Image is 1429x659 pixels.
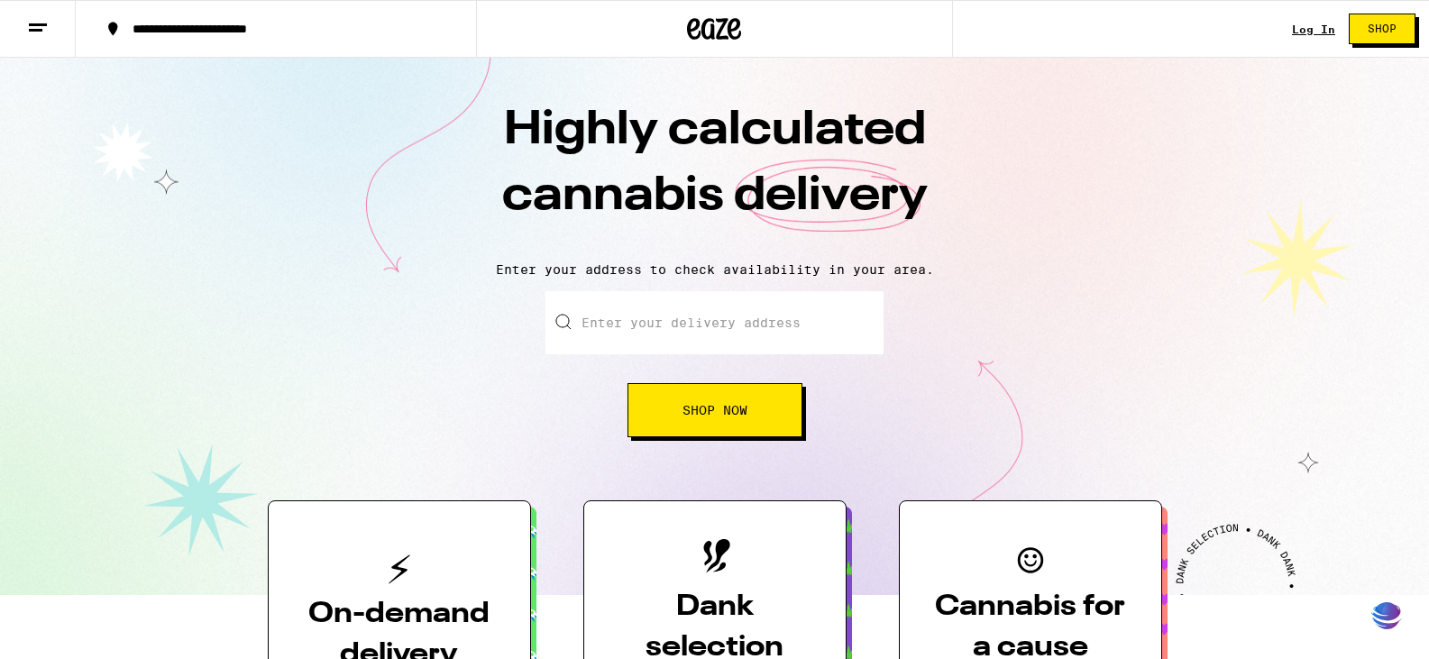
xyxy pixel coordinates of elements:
[682,404,747,416] span: Shop Now
[1335,14,1429,44] a: Shop
[1371,599,1402,632] img: svg+xml;base64,PHN2ZyB3aWR0aD0iMzQiIGhlaWdodD0iMzQiIHZpZXdCb3g9IjAgMCAzNCAzNCIgZmlsbD0ibm9uZSIgeG...
[1368,23,1397,34] span: Shop
[18,262,1411,277] p: Enter your address to check availability in your area.
[545,291,884,354] input: Enter your delivery address
[399,98,1031,248] h1: Highly calculated cannabis delivery
[1292,23,1335,35] a: Log In
[1349,14,1415,44] button: Shop
[627,383,802,437] button: Shop Now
